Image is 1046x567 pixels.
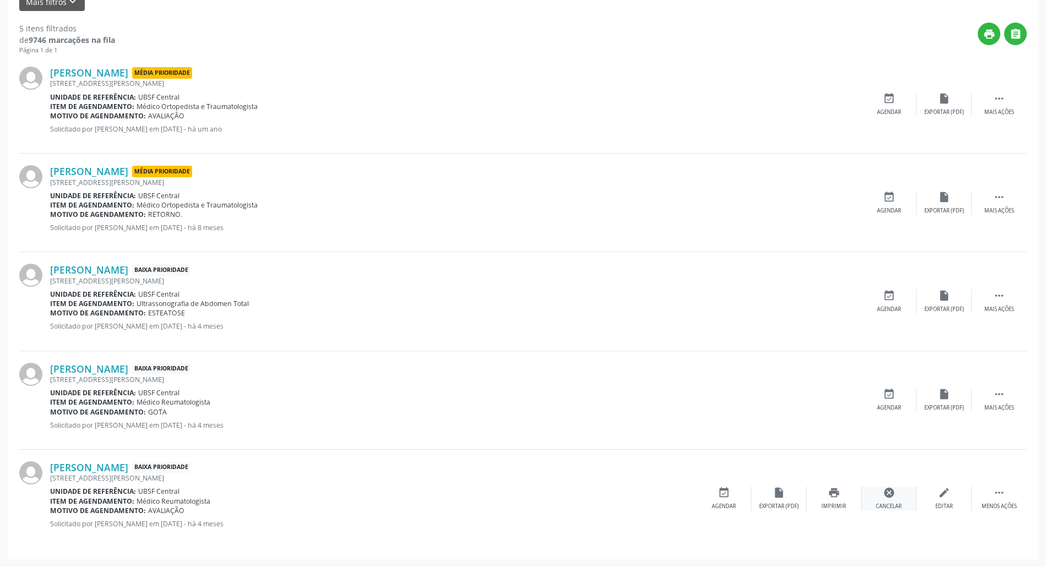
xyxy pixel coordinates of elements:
b: Motivo de agendamento: [50,111,146,121]
div: Agendar [712,503,736,510]
i: event_available [883,290,895,302]
div: Página 1 de 1 [19,46,115,55]
div: Mais ações [984,207,1014,215]
span: RETORNO. [148,210,182,219]
img: img [19,461,42,484]
div: Agendar [877,306,901,313]
i: cancel [883,487,895,499]
i: insert_drive_file [938,92,950,105]
span: Média Prioridade [132,67,192,79]
div: Exportar (PDF) [924,207,964,215]
b: Item de agendamento: [50,299,134,308]
b: Item de agendamento: [50,102,134,111]
i: insert_drive_file [773,487,785,499]
span: Média Prioridade [132,166,192,177]
span: Baixa Prioridade [132,264,190,276]
div: Menos ações [982,503,1017,510]
i: event_available [718,487,730,499]
b: Motivo de agendamento: [50,210,146,219]
div: Agendar [877,207,901,215]
div: Agendar [877,108,901,116]
button:  [1004,23,1027,45]
i: insert_drive_file [938,191,950,203]
i: event_available [883,191,895,203]
i: event_available [883,388,895,400]
b: Unidade de referência: [50,290,136,299]
b: Unidade de referência: [50,92,136,102]
i:  [993,487,1005,499]
i: insert_drive_file [938,290,950,302]
p: Solicitado por [PERSON_NAME] em [DATE] - há um ano [50,124,862,134]
p: Solicitado por [PERSON_NAME] em [DATE] - há 4 meses [50,519,696,528]
span: UBSF Central [138,290,179,299]
b: Motivo de agendamento: [50,506,146,515]
i: insert_drive_file [938,388,950,400]
i:  [993,388,1005,400]
span: UBSF Central [138,191,179,200]
div: [STREET_ADDRESS][PERSON_NAME] [50,178,862,187]
div: [STREET_ADDRESS][PERSON_NAME] [50,473,696,483]
span: UBSF Central [138,487,179,496]
b: Item de agendamento: [50,497,134,506]
b: Unidade de referência: [50,191,136,200]
button: print [978,23,1000,45]
div: Cancelar [876,503,902,510]
i: print [983,28,995,40]
div: Mais ações [984,306,1014,313]
a: [PERSON_NAME] [50,264,128,276]
i:  [993,191,1005,203]
span: GOTA [148,407,167,417]
div: Agendar [877,404,901,412]
strong: 9746 marcações na fila [29,35,115,45]
p: Solicitado por [PERSON_NAME] em [DATE] - há 8 meses [50,223,862,232]
div: de [19,34,115,46]
b: Motivo de agendamento: [50,308,146,318]
img: img [19,264,42,287]
i: print [828,487,840,499]
i: edit [938,487,950,499]
i: event_available [883,92,895,105]
div: Mais ações [984,404,1014,412]
span: Ultrassonografia de Abdomen Total [137,299,249,308]
i:  [1010,28,1022,40]
b: Item de agendamento: [50,200,134,210]
div: Mais ações [984,108,1014,116]
a: [PERSON_NAME] [50,165,128,177]
span: UBSF Central [138,92,179,102]
b: Item de agendamento: [50,397,134,407]
p: Solicitado por [PERSON_NAME] em [DATE] - há 4 meses [50,421,862,430]
img: img [19,165,42,188]
div: [STREET_ADDRESS][PERSON_NAME] [50,375,862,384]
span: Médico Ortopedista e Traumatologista [137,102,258,111]
a: [PERSON_NAME] [50,67,128,79]
span: Baixa Prioridade [132,363,190,375]
b: Unidade de referência: [50,388,136,397]
div: Imprimir [821,503,846,510]
span: Médico Reumatologista [137,497,210,506]
div: Exportar (PDF) [759,503,799,510]
div: Editar [935,503,953,510]
div: Exportar (PDF) [924,404,964,412]
span: UBSF Central [138,388,179,397]
img: img [19,363,42,386]
div: Exportar (PDF) [924,108,964,116]
div: 5 itens filtrados [19,23,115,34]
b: Unidade de referência: [50,487,136,496]
div: [STREET_ADDRESS][PERSON_NAME] [50,79,862,88]
a: [PERSON_NAME] [50,363,128,375]
img: img [19,67,42,90]
i:  [993,290,1005,302]
i:  [993,92,1005,105]
div: [STREET_ADDRESS][PERSON_NAME] [50,276,862,286]
a: [PERSON_NAME] [50,461,128,473]
b: Motivo de agendamento: [50,407,146,417]
div: Exportar (PDF) [924,306,964,313]
p: Solicitado por [PERSON_NAME] em [DATE] - há 4 meses [50,321,862,331]
span: ESTEATOSE [148,308,185,318]
span: AVALIAÇÃO [148,506,184,515]
span: Médico Reumatologista [137,397,210,407]
span: Médico Ortopedista e Traumatologista [137,200,258,210]
span: AVALIAÇÃO [148,111,184,121]
span: Baixa Prioridade [132,462,190,473]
